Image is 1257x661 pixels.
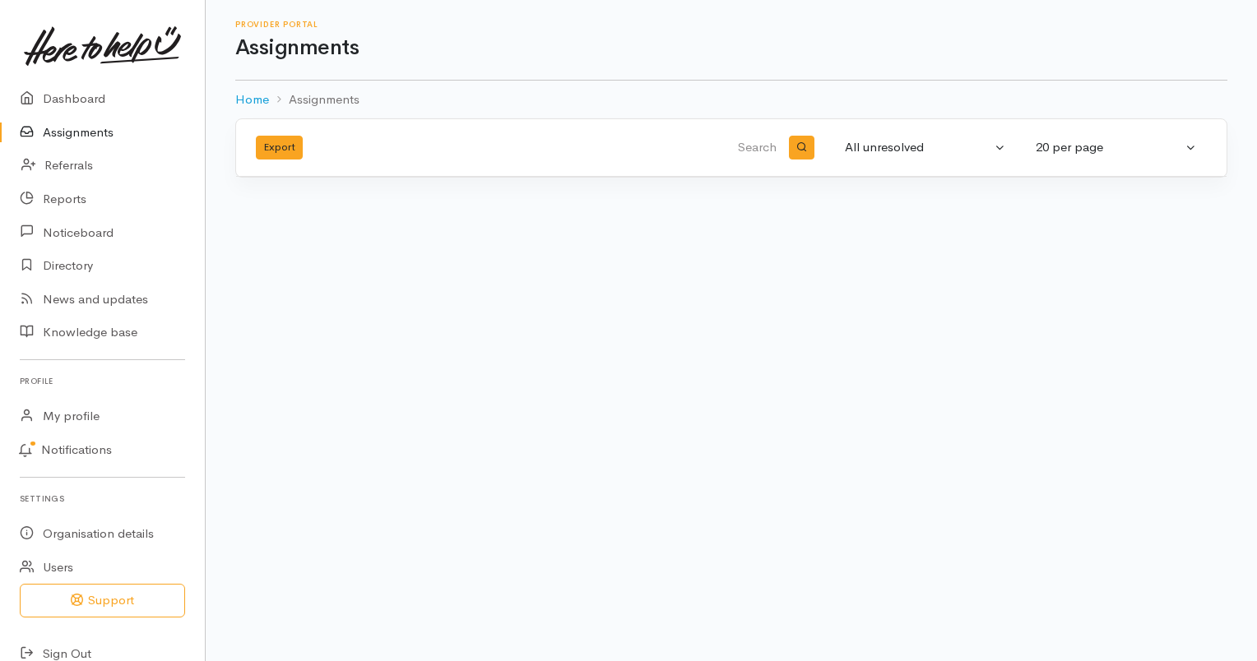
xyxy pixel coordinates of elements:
a: Home [235,90,269,109]
h6: Profile [20,370,185,392]
h6: Provider Portal [235,20,1227,29]
input: Search [545,128,780,168]
button: All unresolved [835,132,1016,164]
nav: breadcrumb [235,81,1227,119]
button: Export [256,136,303,159]
button: 20 per page [1026,132,1207,164]
li: Assignments [269,90,359,109]
div: All unresolved [845,138,991,157]
h6: Settings [20,488,185,510]
button: Support [20,584,185,617]
h1: Assignments [235,36,1227,60]
div: 20 per page [1036,138,1182,157]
